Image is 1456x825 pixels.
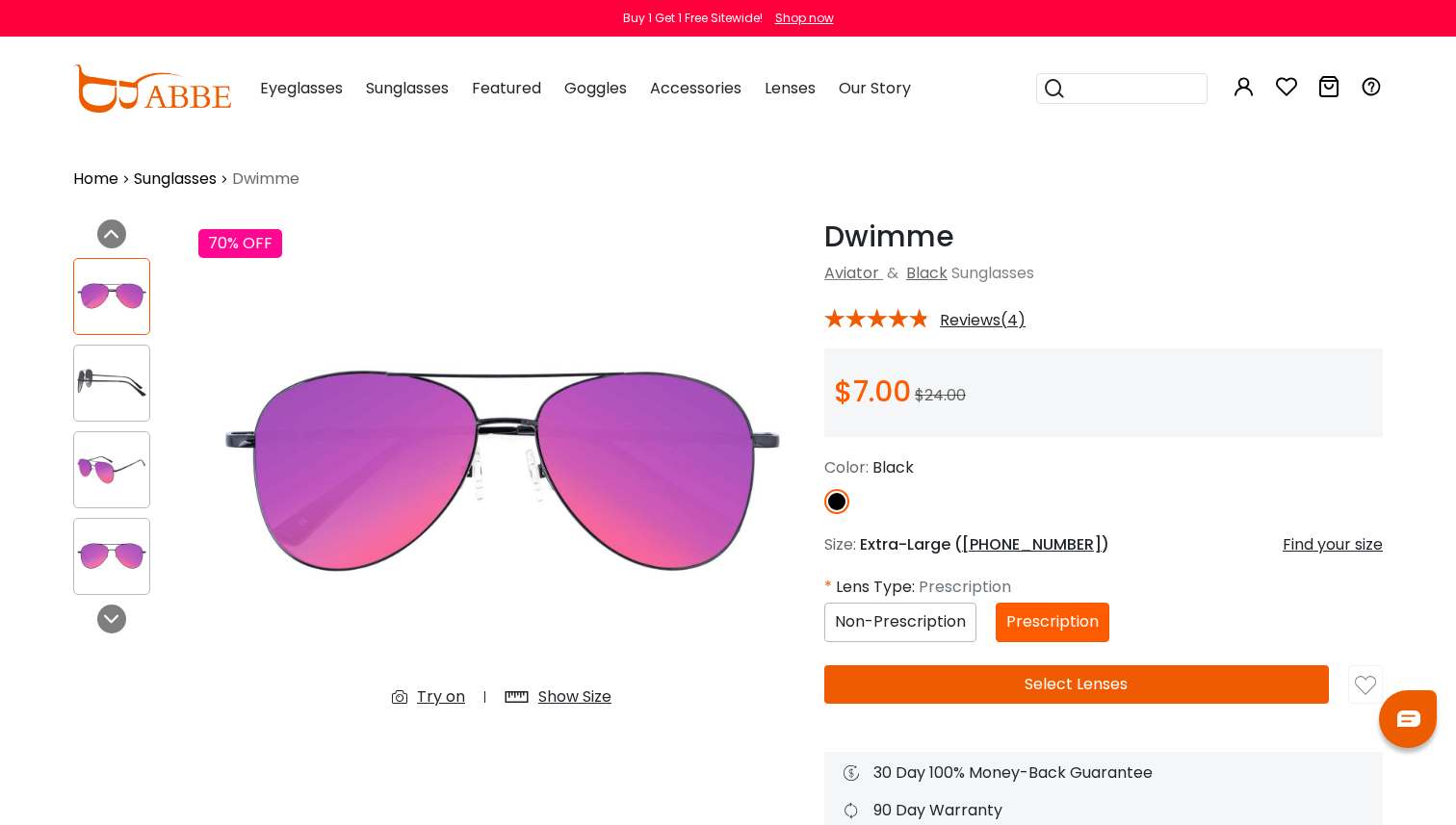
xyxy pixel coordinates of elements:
[834,371,911,412] span: $7.00
[366,77,449,99] span: Sunglasses
[1397,710,1420,727] img: chat
[74,364,149,401] img: Dwimme Black Metal SpringHinges , Sunglasses , NosePads Frames from ABBE Glasses
[824,665,1329,704] button: Select Lenses
[564,77,627,99] span: Goggles
[74,451,149,488] img: Dwimme Black Metal SpringHinges , Sunglasses , NosePads Frames from ABBE Glasses
[260,77,343,99] span: Eyeglasses
[883,262,902,284] span: &
[198,229,282,258] div: 70% OFF
[836,576,915,598] span: Lens Type:
[417,685,465,709] div: Try on
[824,262,879,284] a: Aviator
[766,10,834,26] a: Shop now
[962,533,1102,555] span: [PHONE_NUMBER]
[765,77,816,99] span: Lenses
[232,168,299,191] span: Dwimme
[835,610,966,632] span: Non-Prescription
[844,761,1364,785] div: 30 Day 100% Money-Back Guarantee
[839,77,911,99] span: Our Story
[824,533,856,555] span: Size:
[1355,675,1376,696] img: like
[198,219,805,725] img: Dwimme Black Metal SpringHinges , Sunglasses , NosePads Frames from ABBE Glasses
[919,576,1011,598] span: Prescription
[538,685,611,709] div: Show Size
[844,799,1364,822] div: 90 Day Warranty
[824,456,869,478] span: Color:
[74,537,149,575] img: Dwimme Black Metal SpringHinges , Sunglasses , NosePads Frames from ABBE Glasses
[1283,533,1383,556] div: Find your size
[73,64,231,113] img: abbeglasses.com
[1006,610,1099,632] span: Prescription
[940,312,1026,329] span: Reviews(4)
[775,10,834,27] div: Shop now
[623,10,763,27] div: Buy 1 Get 1 Free Sitewide!
[824,219,1383,254] h1: Dwimme
[472,77,541,99] span: Featured
[872,456,914,478] span: Black
[73,168,118,191] a: Home
[74,277,149,315] img: Dwimme Black Metal SpringHinges , Sunglasses , NosePads Frames from ABBE Glasses
[951,262,1034,284] span: Sunglasses
[915,384,966,406] span: $24.00
[860,533,1109,555] span: Extra-Large ( )
[134,168,217,191] a: Sunglasses
[650,77,741,99] span: Accessories
[906,262,948,284] a: Black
